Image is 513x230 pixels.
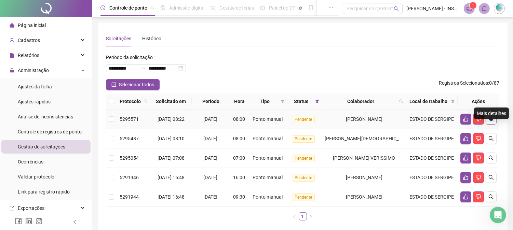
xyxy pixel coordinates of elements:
[192,94,230,110] th: Período
[291,212,299,220] li: Página anterior
[406,129,458,148] td: ESTADO DE SERGIPE
[203,155,217,161] span: [DATE]
[346,175,382,180] span: [PERSON_NAME]
[399,99,403,103] span: search
[158,175,185,180] span: [DATE] 16:48
[476,116,481,122] span: dislike
[158,136,185,141] span: [DATE] 08:10
[260,5,265,10] span: dashboard
[253,136,283,141] span: Ponto manual
[463,155,469,161] span: like
[120,155,139,161] span: 5295054
[106,35,131,42] div: Solicitações
[109,5,147,11] span: Controle de ponto
[150,6,154,10] span: pushpin
[15,218,22,225] span: facebook
[120,175,139,180] span: 5291946
[10,206,14,211] span: export
[18,68,49,73] span: Administração
[211,5,215,10] span: sun
[18,174,54,179] span: Validar protocolo
[111,82,116,87] span: check-square
[307,212,315,220] li: Próxima página
[203,116,217,122] span: [DATE]
[314,96,321,106] span: filter
[203,175,217,180] span: [DATE]
[10,53,14,58] span: file
[488,136,494,141] span: search
[449,96,456,106] span: filter
[158,116,185,122] span: [DATE] 08:22
[451,99,455,103] span: filter
[394,6,399,11] span: search
[10,23,14,28] span: home
[233,116,245,122] span: 08:00
[252,98,278,105] span: Tipo
[494,3,504,14] img: 6375
[307,212,315,220] button: right
[18,84,52,89] span: Ajustes da folha
[144,99,148,103] span: search
[439,80,488,86] span: Registros Selecionados
[292,116,315,123] span: Pendente
[10,38,14,43] span: user-add
[463,136,469,141] span: like
[466,5,472,12] span: notification
[158,194,185,200] span: [DATE] 16:48
[203,194,217,200] span: [DATE]
[140,66,146,71] span: swap-right
[142,96,149,106] span: search
[119,81,154,88] span: Selecionar todos
[269,5,296,11] span: Painel do DP
[490,207,506,223] iframe: Intercom live chat
[18,129,82,134] span: Controle de registros de ponto
[325,98,396,105] span: Colaborador
[233,155,245,161] span: 07:00
[18,23,46,28] span: Página inicial
[406,168,458,187] td: ESTADO DE SERGIPE
[158,155,185,161] span: [DATE] 07:08
[406,110,458,129] td: ESTADO DE SERGIPE
[333,155,395,161] span: [PERSON_NAME] VERISSIMO
[281,99,285,103] span: filter
[10,68,14,73] span: lock
[18,189,70,195] span: Link para registro rápido
[476,175,481,180] span: dislike
[160,5,165,10] span: file-done
[488,116,494,122] span: search
[476,194,481,200] span: dislike
[142,35,161,42] div: Histórico
[72,219,77,224] span: left
[346,194,382,200] span: [PERSON_NAME]
[460,98,497,105] div: Ações
[315,99,319,103] span: filter
[18,38,40,43] span: Cadastros
[292,174,315,182] span: Pendente
[120,136,139,141] span: 5295487
[18,53,39,58] span: Relatórios
[18,99,51,104] span: Ajustes rápidos
[292,193,315,201] span: Pendente
[463,116,469,122] span: like
[253,194,283,200] span: Ponto manual
[328,5,333,10] span: ellipsis
[169,5,204,11] span: Admissão digital
[230,94,249,110] th: Hora
[120,194,139,200] span: 5291944
[253,175,283,180] span: Ponto manual
[488,194,494,200] span: search
[100,5,105,10] span: clock-circle
[398,96,405,106] span: search
[406,148,458,168] td: ESTADO DE SERGIPE
[253,155,283,161] span: Ponto manual
[233,136,245,141] span: 08:00
[407,5,460,12] span: [PERSON_NAME] - INSTITUTO PARAMITAS
[463,175,469,180] span: like
[290,98,312,105] span: Status
[279,96,286,106] span: filter
[309,215,313,219] span: right
[233,194,245,200] span: 09:30
[293,215,297,219] span: left
[140,66,146,71] span: to
[233,175,245,180] span: 16:00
